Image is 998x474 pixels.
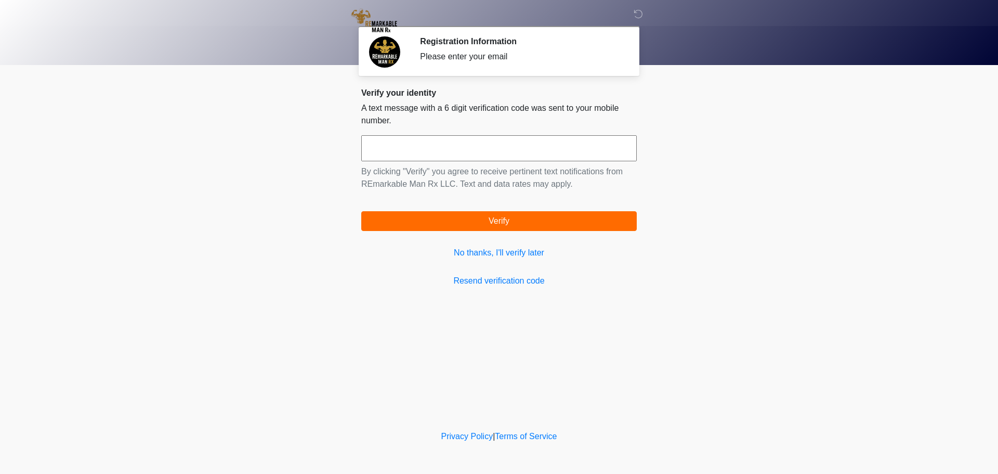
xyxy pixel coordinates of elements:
[493,432,495,441] a: |
[369,36,400,68] img: Agent Avatar
[361,102,637,127] p: A text message with a 6 digit verification code was sent to your mobile number.
[361,165,637,190] p: By clicking "Verify" you agree to receive pertinent text notifications from REmarkable Man Rx LLC...
[361,275,637,287] a: Resend verification code
[420,50,621,63] div: Please enter your email
[441,432,493,441] a: Privacy Policy
[361,211,637,231] button: Verify
[420,36,621,46] h2: Registration Information
[351,8,397,32] img: REmarkable Man Rx LLC Logo
[495,432,557,441] a: Terms of Service
[361,247,637,259] a: No thanks, I'll verify later
[361,88,637,98] h2: Verify your identity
